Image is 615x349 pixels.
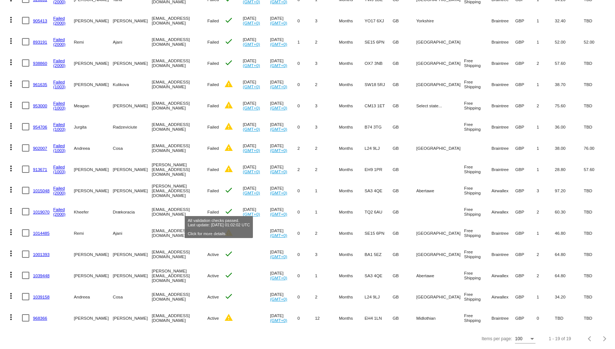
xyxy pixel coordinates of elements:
[315,10,339,31] mat-cell: 3
[113,201,152,222] mat-cell: Drækoracia
[416,95,464,116] mat-cell: Select state...
[555,265,584,286] mat-cell: 64.80
[74,31,113,52] mat-cell: Remi
[537,137,555,159] mat-cell: 1
[270,265,297,286] mat-cell: [DATE]
[464,222,491,244] mat-cell: Free Shipping
[315,222,339,244] mat-cell: 2
[270,169,287,174] a: (GMT+0)
[297,10,315,31] mat-cell: 0
[584,31,611,52] mat-cell: 52.00
[416,31,464,52] mat-cell: [GEOGRAPHIC_DATA]
[515,222,537,244] mat-cell: GBP
[53,63,66,68] a: (2000)
[339,10,365,31] mat-cell: Months
[315,95,339,116] mat-cell: 3
[74,222,113,244] mat-cell: Remi
[555,159,584,180] mat-cell: 28.80
[339,244,365,265] mat-cell: Months
[74,95,113,116] mat-cell: Meagan
[515,159,537,180] mat-cell: GBP
[491,31,515,52] mat-cell: Braintree
[515,116,537,137] mat-cell: GBP
[152,52,207,74] mat-cell: [EMAIL_ADDRESS][DOMAIN_NAME]
[555,180,584,201] mat-cell: 97.20
[297,159,315,180] mat-cell: 2
[584,244,611,265] mat-cell: TBD
[393,180,416,201] mat-cell: GB
[365,180,393,201] mat-cell: SA3 4QE
[33,125,47,129] a: 954706
[33,273,49,278] a: 1039448
[74,244,113,265] mat-cell: [PERSON_NAME]
[113,74,152,95] mat-cell: Kulikova
[393,52,416,74] mat-cell: GB
[243,169,260,174] a: (GMT+0)
[243,84,260,89] a: (GMT+0)
[491,52,515,74] mat-cell: Braintree
[152,116,207,137] mat-cell: [EMAIL_ADDRESS][DOMAIN_NAME]
[243,74,270,95] mat-cell: [DATE]
[270,286,297,307] mat-cell: [DATE]
[152,10,207,31] mat-cell: [EMAIL_ADDRESS][DOMAIN_NAME]
[152,159,207,180] mat-cell: [PERSON_NAME][EMAIL_ADDRESS][DOMAIN_NAME]
[537,244,555,265] mat-cell: 2
[365,286,393,307] mat-cell: L24 9LJ
[33,167,47,172] a: 913671
[53,37,65,42] a: Failed
[53,105,66,110] a: (1003)
[584,180,611,201] mat-cell: TBD
[243,42,260,47] a: (GMT+0)
[315,244,339,265] mat-cell: 3
[491,265,515,286] mat-cell: Airwallex
[515,95,537,116] mat-cell: GBP
[7,58,15,67] mat-icon: more_vert
[297,286,315,307] mat-cell: 0
[33,82,47,87] a: 961635
[315,159,339,180] mat-cell: 2
[555,52,584,74] mat-cell: 57.60
[297,116,315,137] mat-cell: 0
[315,74,339,95] mat-cell: 2
[365,52,393,74] mat-cell: OX7 3NB
[584,10,611,31] mat-cell: TBD
[297,201,315,222] mat-cell: 0
[315,201,339,222] mat-cell: 1
[315,116,339,137] mat-cell: 3
[74,265,113,286] mat-cell: [PERSON_NAME]
[584,265,611,286] mat-cell: TBD
[152,222,207,244] mat-cell: [EMAIL_ADDRESS][DOMAIN_NAME]
[243,21,260,25] a: (GMT+0)
[365,159,393,180] mat-cell: EH9 1PR
[113,222,152,244] mat-cell: Ajani
[491,116,515,137] mat-cell: Braintree
[53,169,66,174] a: (1003)
[270,233,287,238] a: (GMT+0)
[113,286,152,307] mat-cell: Cosa
[33,146,47,151] a: 902007
[297,95,315,116] mat-cell: 0
[74,286,113,307] mat-cell: Andreea
[74,52,113,74] mat-cell: [PERSON_NAME]
[339,286,365,307] mat-cell: Months
[113,116,152,137] mat-cell: Radzeviciute
[7,143,15,152] mat-icon: more_vert
[515,265,537,286] mat-cell: GBP
[152,265,207,286] mat-cell: [PERSON_NAME][EMAIL_ADDRESS][DOMAIN_NAME]
[7,37,15,45] mat-icon: more_vert
[74,116,113,137] mat-cell: Jurgita
[339,52,365,74] mat-cell: Months
[584,222,611,244] mat-cell: TBD
[537,180,555,201] mat-cell: 3
[491,222,515,244] mat-cell: Braintree
[464,74,491,95] mat-cell: Free Shipping
[555,31,584,52] mat-cell: 52.00
[243,10,270,31] mat-cell: [DATE]
[555,244,584,265] mat-cell: 64.80
[537,201,555,222] mat-cell: 2
[53,190,66,195] a: (2000)
[464,116,491,137] mat-cell: Free Shipping
[33,231,49,235] a: 1014485
[7,164,15,173] mat-icon: more_vert
[113,95,152,116] mat-cell: [PERSON_NAME]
